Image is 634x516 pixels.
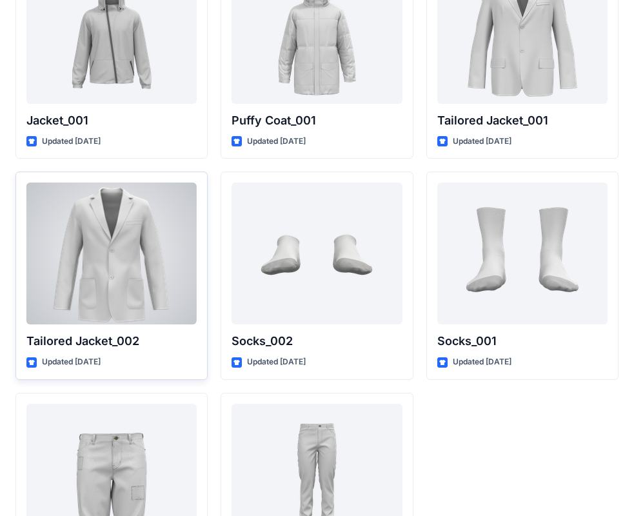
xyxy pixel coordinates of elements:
p: Updated [DATE] [453,355,511,369]
a: Socks_001 [437,183,608,324]
a: Socks_002 [232,183,402,324]
p: Updated [DATE] [247,135,306,148]
p: Updated [DATE] [453,135,511,148]
p: Socks_001 [437,332,608,350]
a: Tailored Jacket_002 [26,183,197,324]
p: Updated [DATE] [42,355,101,369]
p: Tailored Jacket_002 [26,332,197,350]
p: Socks_002 [232,332,402,350]
p: Puffy Coat_001 [232,112,402,130]
p: Updated [DATE] [42,135,101,148]
p: Updated [DATE] [247,355,306,369]
p: Jacket_001 [26,112,197,130]
p: Tailored Jacket_001 [437,112,608,130]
